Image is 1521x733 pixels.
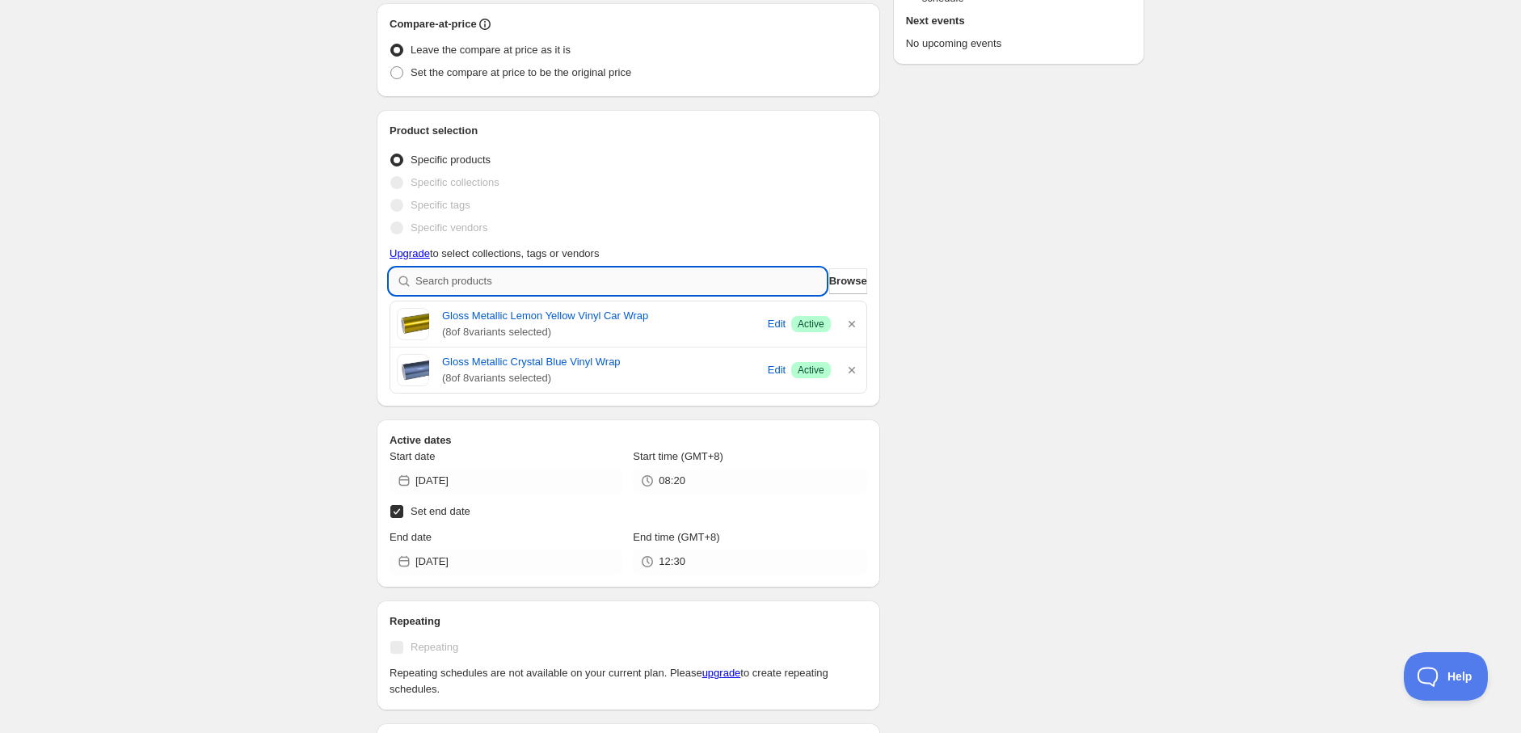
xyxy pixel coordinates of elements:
[411,66,631,78] span: Set the compare at price to be the original price
[768,362,786,378] span: Edit
[442,324,762,340] span: ( 8 of 8 variants selected)
[768,316,786,332] span: Edit
[411,199,470,211] span: Specific tags
[798,364,824,377] span: Active
[390,613,867,630] h2: Repeating
[411,221,487,234] span: Specific vendors
[390,432,867,449] h2: Active dates
[411,44,571,56] span: Leave the compare at price as it is
[390,16,477,32] h2: Compare-at-price
[633,450,723,462] span: Start time (GMT+8)
[633,531,719,543] span: End time (GMT+8)
[1404,652,1489,701] iframe: Toggle Customer Support
[411,505,470,517] span: Set end date
[411,641,458,653] span: Repeating
[702,667,741,679] a: upgrade
[829,273,867,289] span: Browse
[390,123,867,139] h2: Product selection
[765,357,788,383] button: Edit
[798,318,824,331] span: Active
[390,247,430,259] a: Upgrade
[411,176,499,188] span: Specific collections
[390,246,867,262] p: to select collections, tags or vendors
[829,268,867,294] button: Browse
[765,311,788,337] button: Edit
[390,665,867,697] p: Repeating schedules are not available on your current plan. Please to create repeating schedules.
[390,450,435,462] span: Start date
[390,531,432,543] span: End date
[442,308,762,324] a: Gloss Metallic Lemon Yellow Vinyl Car Wrap
[906,13,1131,29] h2: Next events
[415,268,826,294] input: Search products
[906,36,1131,52] p: No upcoming events
[442,354,762,370] a: Gloss Metallic Crystal Blue Vinyl Wrap
[411,154,491,166] span: Specific products
[442,370,762,386] span: ( 8 of 8 variants selected)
